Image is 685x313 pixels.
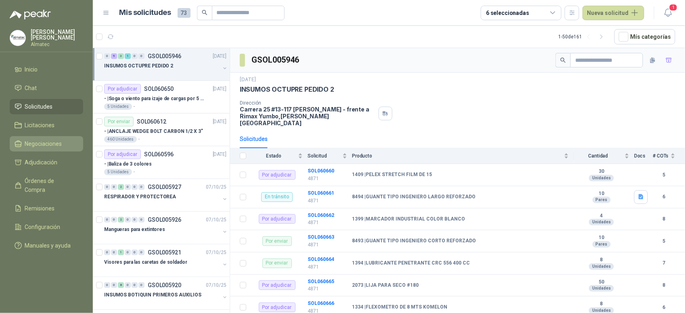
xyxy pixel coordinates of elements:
[653,153,669,159] span: # COTs
[10,10,51,19] img: Logo peakr
[259,170,295,180] div: Por adjudicar
[138,184,145,190] div: 0
[132,250,138,255] div: 0
[104,282,110,288] div: 0
[259,214,295,224] div: Por adjudicar
[560,57,566,63] span: search
[144,86,174,92] p: SOL060650
[486,8,529,17] div: 6 seleccionadas
[240,76,256,84] p: [DATE]
[308,175,347,183] p: 4871
[134,169,135,175] p: -
[574,168,629,175] b: 30
[308,197,347,205] p: 4871
[308,279,334,284] a: SOL060665
[206,249,226,256] p: 07/10/25
[10,219,83,235] a: Configuración
[262,258,292,268] div: Por enviar
[125,282,131,288] div: 0
[104,226,165,233] p: Mangueras para extintores
[138,217,145,223] div: 0
[574,257,629,263] b: 8
[138,136,140,143] p: -
[308,148,352,164] th: Solicitud
[111,217,117,223] div: 0
[308,234,334,240] b: SOL060663
[352,148,574,164] th: Producto
[308,168,334,174] b: SOL060660
[213,53,226,60] p: [DATE]
[352,153,562,159] span: Producto
[148,53,181,59] p: GSOL005946
[574,279,629,286] b: 50
[213,151,226,158] p: [DATE]
[125,53,131,59] div: 1
[206,216,226,224] p: 07/10/25
[574,235,629,241] b: 10
[352,172,432,178] b: 1409 | PELEX STRETCH FILM DE 15
[111,184,117,190] div: 0
[93,113,230,146] a: Por enviarSOL060612[DATE] - |ANCLAJE WEDGE BOLT CARBON 1/2 X 3"460 Unidades-
[25,84,37,92] span: Chat
[10,30,25,46] img: Company Logo
[653,215,675,223] b: 8
[10,201,83,216] a: Remisiones
[213,118,226,126] p: [DATE]
[104,169,132,175] div: 5 Unidades
[574,148,634,164] th: Cantidad
[653,148,685,164] th: # COTs
[25,223,61,231] span: Configuración
[118,53,124,59] div: 3
[104,193,176,201] p: RESPIRADOR Y PROTECTOREA
[593,241,611,248] div: Pares
[262,236,292,246] div: Por enviar
[111,250,117,255] div: 0
[148,250,181,255] p: GSOL005921
[574,301,629,307] b: 8
[104,53,110,59] div: 0
[653,193,675,201] b: 6
[119,7,171,19] h1: Mis solicitudes
[352,194,476,200] b: 8494 | GUANTE TIPO INGENIERO LARGO REFORZADO
[118,282,124,288] div: 8
[308,263,347,271] p: 4871
[118,217,124,223] div: 2
[240,134,268,143] div: Solicitudes
[251,148,308,164] th: Estado
[178,8,191,18] span: 73
[582,6,644,20] button: Nueva solicitud
[574,213,629,219] b: 4
[148,184,181,190] p: GSOL005927
[104,184,110,190] div: 0
[653,237,675,245] b: 5
[25,102,53,111] span: Solicitudes
[259,280,295,290] div: Por adjudicar
[104,217,110,223] div: 0
[104,160,152,168] p: - | Baliza de 3 colores
[118,184,124,190] div: 2
[352,304,447,311] b: 1334 | FLEXOMETRO DE 8 MTS KOMELON
[206,183,226,191] p: 07/10/25
[352,282,419,289] b: 2073 | LIJA PARA SECO #180
[240,106,375,126] p: Carrera 25 #13-117 [PERSON_NAME] - frente a Rimax Yumbo , [PERSON_NAME][GEOGRAPHIC_DATA]
[308,190,334,196] a: SOL060661
[104,95,205,103] p: - | Soga o viento para izaje de cargas por 5 metros
[104,128,203,135] p: - | ANCLAJE WEDGE BOLT CARBON 1/2 X 3"
[132,184,138,190] div: 0
[25,204,55,213] span: Remisiones
[10,80,83,96] a: Chat
[574,191,629,197] b: 10
[138,282,145,288] div: 0
[104,117,134,126] div: Por enviar
[589,219,614,225] div: Unidades
[634,148,653,164] th: Docs
[118,250,124,255] div: 1
[144,151,174,157] p: SOL060596
[31,42,83,47] p: Almatec
[308,153,341,159] span: Solicitud
[308,300,334,306] a: SOL060666
[111,53,117,59] div: 9
[10,136,83,151] a: Negociaciones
